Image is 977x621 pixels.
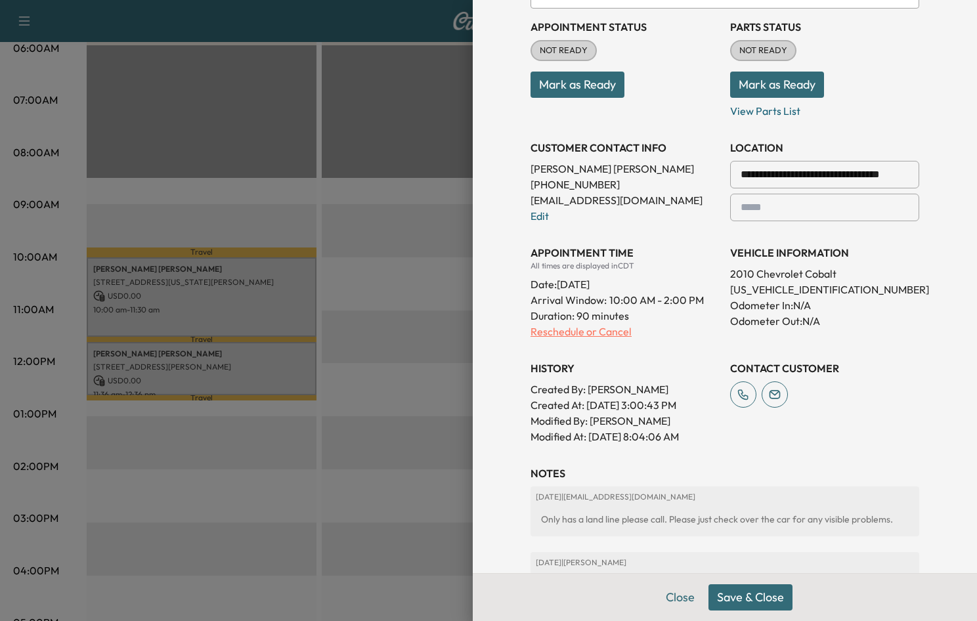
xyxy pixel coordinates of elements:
p: Odometer Out: N/A [730,313,919,329]
span: NOT READY [731,44,795,57]
p: [DATE] | [EMAIL_ADDRESS][DOMAIN_NAME] [536,492,914,502]
p: [US_VEHICLE_IDENTIFICATION_NUMBER] [730,282,919,297]
p: View Parts List [730,98,919,119]
h3: LOCATION [730,140,919,156]
p: [PHONE_NUMBER] [531,177,720,192]
p: [PERSON_NAME] [PERSON_NAME] [531,161,720,177]
p: [EMAIL_ADDRESS][DOMAIN_NAME] [531,192,720,208]
div: Only has a land line please call. Please just check over the car for any visible problems. [536,507,914,531]
p: Arrival Window: [531,292,720,308]
p: [DATE] | [PERSON_NAME] [536,557,914,568]
div: Date: [DATE] [531,271,720,292]
p: 2010 Chevrolet Cobalt [730,266,919,282]
h3: NOTES [531,465,919,481]
h3: Parts Status [730,19,919,35]
button: Save & Close [708,584,792,610]
div: All times are displayed in CDT [531,261,720,271]
a: Edit [531,209,549,223]
h3: CUSTOMER CONTACT INFO [531,140,720,156]
h3: History [531,360,720,376]
button: Close [657,584,703,610]
p: Reschedule or Cancel [531,324,720,339]
h3: APPOINTMENT TIME [531,245,720,261]
p: Duration: 90 minutes [531,308,720,324]
p: Created At : [DATE] 3:00:43 PM [531,397,720,413]
p: Created By : [PERSON_NAME] [531,381,720,397]
p: Modified At : [DATE] 8:04:06 AM [531,429,720,444]
p: Odometer In: N/A [730,297,919,313]
h3: CONTACT CUSTOMER [730,360,919,376]
button: Mark as Ready [531,72,624,98]
p: Modified By : [PERSON_NAME] [531,413,720,429]
h3: Appointment Status [531,19,720,35]
h3: VEHICLE INFORMATION [730,245,919,261]
span: NOT READY [532,44,596,57]
button: Mark as Ready [730,72,824,98]
span: 10:00 AM - 2:00 PM [609,292,704,308]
